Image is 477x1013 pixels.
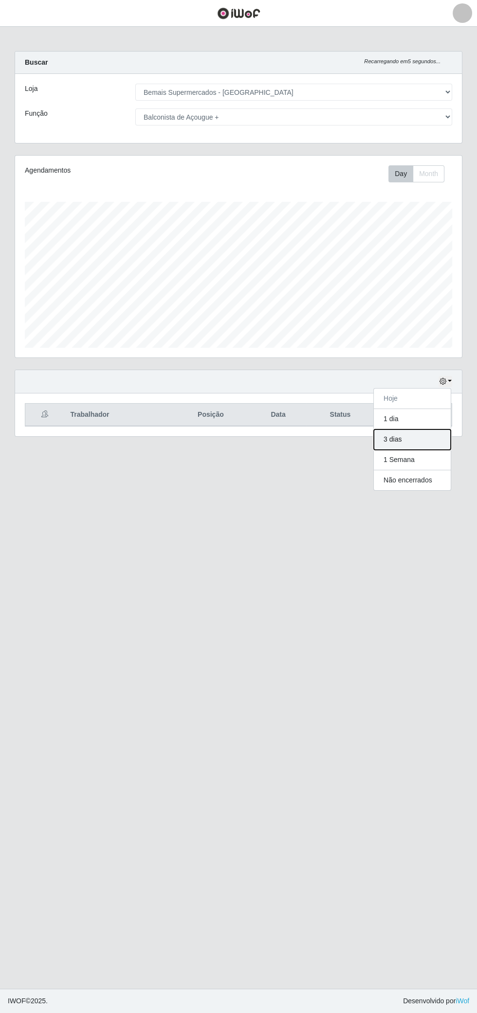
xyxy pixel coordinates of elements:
[171,404,250,427] th: Posição
[64,404,171,427] th: Trabalhador
[374,389,451,409] button: Hoje
[403,996,469,1006] span: Desenvolvido por
[25,165,194,176] div: Agendamentos
[217,7,260,19] img: CoreUI Logo
[388,165,452,182] div: Toolbar with button groups
[374,470,451,490] button: Não encerrados
[25,84,37,94] label: Loja
[388,165,444,182] div: First group
[25,58,48,66] strong: Buscar
[374,429,451,450] button: 3 dias
[8,996,48,1006] span: © 2025 .
[374,450,451,470] button: 1 Semana
[388,165,413,182] button: Day
[413,165,444,182] button: Month
[456,997,469,1005] a: iWof
[374,409,451,429] button: 1 dia
[8,997,26,1005] span: IWOF
[364,58,440,64] i: Recarregando em 5 segundos...
[250,404,306,427] th: Data
[25,108,48,119] label: Função
[306,404,374,427] th: Status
